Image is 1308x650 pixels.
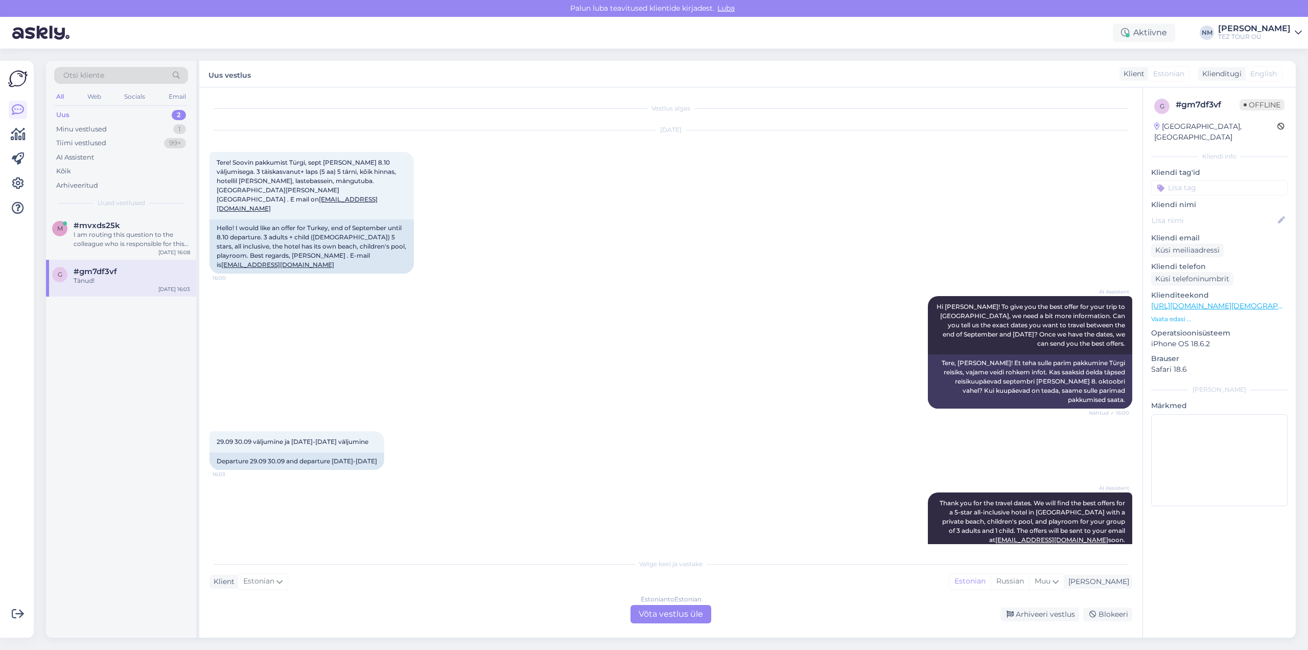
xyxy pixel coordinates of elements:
[1152,215,1276,226] input: Lisa nimi
[1151,315,1288,324] p: Vaata edasi ...
[209,576,235,587] div: Klient
[1218,33,1291,41] div: TEZ TOUR OÜ
[221,261,334,268] a: [EMAIL_ADDRESS][DOMAIN_NAME]
[63,70,104,81] span: Otsi kliente
[1151,233,1288,243] p: Kliendi email
[209,559,1132,569] div: Valige keel ja vastake
[1151,243,1224,257] div: Küsi meiliaadressi
[1119,69,1144,79] div: Klient
[1064,576,1129,587] div: [PERSON_NAME]
[928,354,1132,409] div: Tere, [PERSON_NAME]! Et teha sulle parim pakkumine Türgi reisiks, vajame veidi rohkem infot. Kas ...
[57,225,63,232] span: m
[1091,288,1129,296] span: AI Assistent
[1151,261,1288,272] p: Kliendi telefon
[56,152,94,163] div: AI Assistent
[56,138,106,148] div: Tiimi vestlused
[85,90,103,103] div: Web
[74,221,120,230] span: #mvxds25k
[217,159,398,212] span: Tere! Soovin pakkumist Türgi, sept [PERSON_NAME] 8.10 väljumisega. 3 täiskasvanut+ laps (5 aa) 5 ...
[1151,199,1288,210] p: Kliendi nimi
[641,595,702,604] div: Estonian to Estonian
[1151,167,1288,178] p: Kliendi tag'id
[1200,26,1214,40] div: NM
[56,181,98,191] div: Arhiveeritud
[1151,180,1288,195] input: Lisa tag
[1154,121,1277,143] div: [GEOGRAPHIC_DATA], [GEOGRAPHIC_DATA]
[1176,99,1240,111] div: # gm7df3vf
[1218,25,1302,41] a: [PERSON_NAME]TEZ TOUR OÜ
[74,267,117,276] span: #gm7df3vf
[1250,69,1277,79] span: English
[54,90,66,103] div: All
[213,274,251,282] span: 16:00
[74,276,190,285] div: Tänud!
[1151,385,1288,394] div: [PERSON_NAME]
[173,124,186,135] div: 1
[217,438,368,445] span: 29.09 30.09 väljumine ja [DATE]-[DATE] väljumine
[209,453,384,470] div: Departure 29.09 30.09 and departure [DATE]-[DATE]
[1198,69,1242,79] div: Klienditugi
[1153,69,1184,79] span: Estonian
[56,124,107,135] div: Minu vestlused
[209,104,1132,113] div: Vestlus algas
[1151,152,1288,161] div: Kliendi info
[58,271,62,278] span: g
[949,574,991,589] div: Estonian
[1091,484,1129,492] span: AI Assistent
[1151,290,1288,301] p: Klienditeekond
[243,576,274,587] span: Estonian
[1113,24,1175,42] div: Aktiivne
[1151,339,1288,349] p: iPhone OS 18.6.2
[1151,328,1288,339] p: Operatsioonisüsteem
[1089,409,1129,417] span: Nähtud ✓ 16:00
[995,536,1108,544] a: [EMAIL_ADDRESS][DOMAIN_NAME]
[1000,608,1079,621] div: Arhiveeri vestlus
[1151,400,1288,411] p: Märkmed
[714,4,738,13] span: Luba
[1240,99,1284,110] span: Offline
[1083,608,1132,621] div: Blokeeri
[1151,353,1288,364] p: Brauser
[213,470,251,478] span: 16:03
[164,138,186,148] div: 99+
[122,90,147,103] div: Socials
[56,110,69,120] div: Uus
[56,166,71,176] div: Kõik
[1160,102,1164,110] span: g
[630,605,711,623] div: Võta vestlus üle
[209,125,1132,135] div: [DATE]
[1151,272,1233,286] div: Küsi telefoninumbrit
[74,230,190,249] div: I am routing this question to the colleague who is responsible for this topic. The reply might ta...
[209,219,414,274] div: Hello! I would like an offer for Turkey, end of September until 8.10 departure. 3 adults + child ...
[172,110,186,120] div: 2
[937,303,1127,347] span: Hi [PERSON_NAME]! To give you the best offer for your trip to [GEOGRAPHIC_DATA], we need a bit mo...
[8,69,28,88] img: Askly Logo
[167,90,188,103] div: Email
[940,499,1127,544] span: Thank you for the travel dates. We will find the best offers for a 5-star all-inclusive hotel in ...
[98,198,145,208] span: Uued vestlused
[208,67,251,81] label: Uus vestlus
[1035,576,1050,586] span: Muu
[1218,25,1291,33] div: [PERSON_NAME]
[158,285,190,293] div: [DATE] 16:03
[991,574,1029,589] div: Russian
[1151,364,1288,375] p: Safari 18.6
[158,249,190,256] div: [DATE] 16:08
